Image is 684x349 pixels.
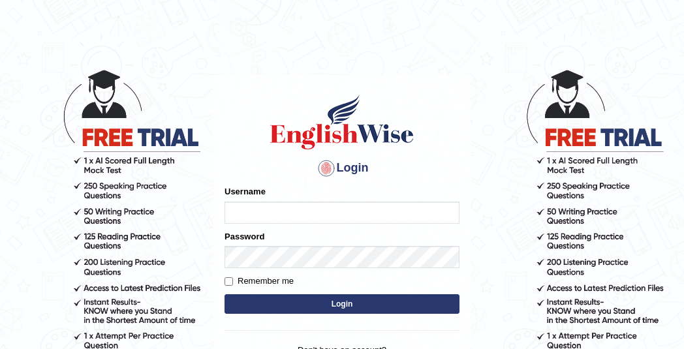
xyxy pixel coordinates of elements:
[225,294,459,314] button: Login
[225,230,264,243] label: Password
[268,93,416,151] img: Logo of English Wise sign in for intelligent practice with AI
[225,185,266,198] label: Username
[225,277,233,286] input: Remember me
[225,158,459,179] h4: Login
[225,275,294,288] label: Remember me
